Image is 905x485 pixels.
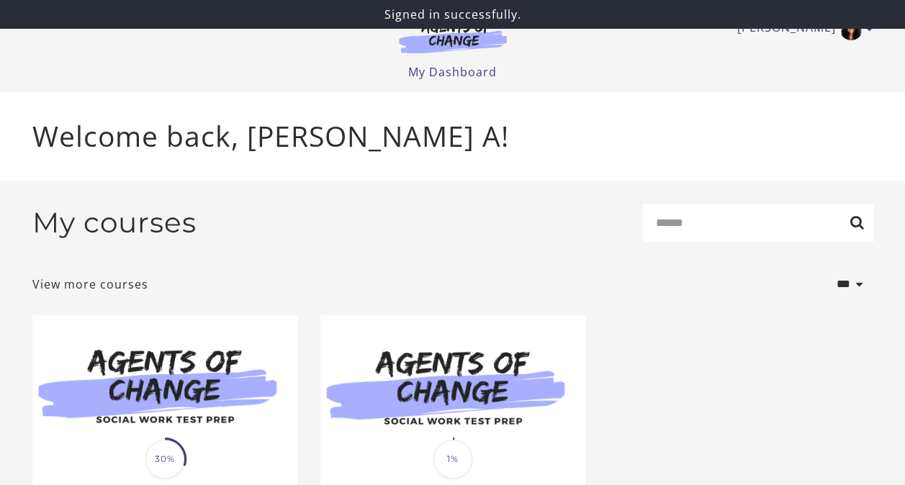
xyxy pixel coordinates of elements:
[32,115,873,158] p: Welcome back, [PERSON_NAME] A!
[32,206,197,240] h2: My courses
[6,6,899,23] p: Signed in successfully.
[433,440,472,479] span: 1%
[408,64,497,80] a: My Dashboard
[384,20,522,53] img: Agents of Change Logo
[32,276,148,293] a: View more courses
[737,17,866,40] a: Toggle menu
[145,440,184,479] span: 30%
